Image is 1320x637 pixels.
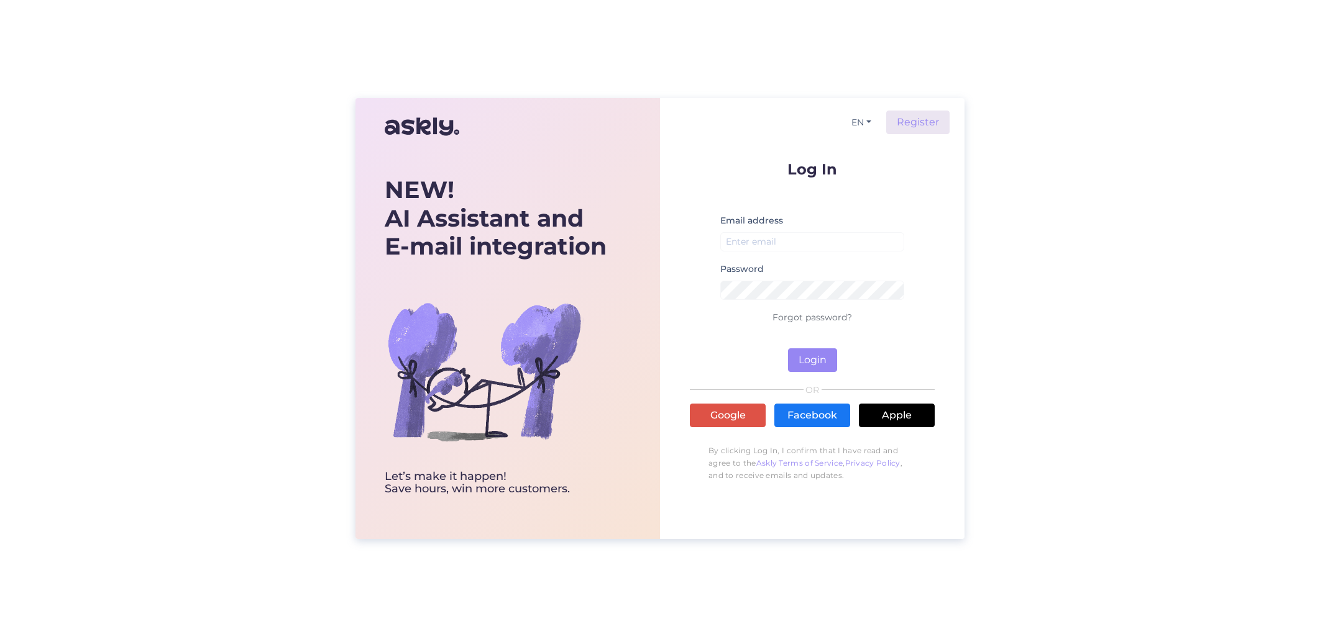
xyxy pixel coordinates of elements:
div: Let’s make it happen! Save hours, win more customers. [385,471,607,495]
a: Google [690,404,766,427]
img: Askly [385,112,459,142]
label: Password [720,263,764,276]
a: Forgot password? [772,312,852,323]
a: Register [886,111,950,134]
a: Apple [859,404,935,427]
a: Facebook [774,404,850,427]
input: Enter email [720,232,904,251]
span: OR [804,386,822,394]
a: Askly Terms of Service [756,458,843,468]
p: Log In [690,161,935,177]
button: EN [846,114,876,132]
p: By clicking Log In, I confirm that I have read and agree to the , , and to receive emails and upd... [690,438,935,488]
b: NEW! [385,175,454,204]
label: Email address [720,214,783,227]
img: bg-askly [385,272,584,471]
button: Login [788,348,837,372]
div: AI Assistant and E-mail integration [385,176,607,261]
a: Privacy Policy [845,458,901,468]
